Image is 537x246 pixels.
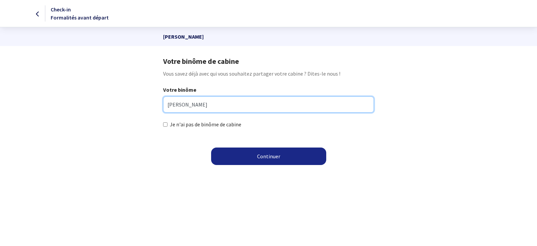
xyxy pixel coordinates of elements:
h1: Votre binôme de cabine [163,57,374,66]
p: Vous savez déjà avec qui vous souhaitez partager votre cabine ? Dites-le nous ! [163,70,374,78]
input: Indiquez votre binôme [163,96,374,113]
strong: Votre binôme [163,86,196,93]
button: Continuer [211,148,326,165]
p: [PERSON_NAME] [163,27,374,46]
label: Je n'ai pas de binôme de cabine [170,120,241,128]
span: Check-in Formalités avant départ [51,6,109,21]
